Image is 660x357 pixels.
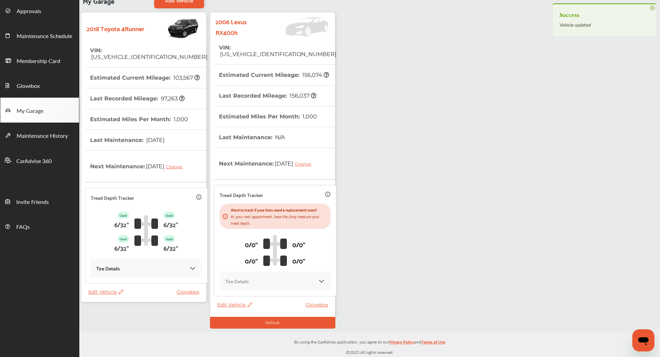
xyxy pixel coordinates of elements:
div: © 2025 All rights reserved. [79,332,660,357]
div: Vehicle updated [560,20,650,29]
th: Estimated Miles Per Month : [90,109,188,130]
span: Glovebox [17,82,40,91]
th: Last Recorded Mileage : [90,88,185,109]
img: Vehicle [144,16,199,40]
a: Glovebox [0,73,79,98]
p: Tire Details [96,264,120,272]
span: 1,000 [173,116,188,123]
span: 103,567 [172,74,200,81]
span: 156,074 [301,72,329,78]
h4: Success [560,9,650,20]
p: At your next appointment, have the shop measure your tread depth. [231,213,328,226]
p: Want to track if your tires need a replacement soon? [231,206,328,213]
p: 0/0" [292,239,305,250]
span: [DATE] [145,158,187,175]
span: [US_VEHICLE_IDENTIFICATION_NUMBER] [90,54,208,60]
a: Maintenance Schedule [0,23,79,48]
span: [US_VEHICLE_IDENTIFICATION_NUMBER] [219,51,336,57]
span: 156,037 [289,92,316,99]
p: 0/0" [292,255,305,266]
img: tire_track_logo.b900bcbc.svg [134,215,158,246]
div: Change [166,164,186,169]
p: By using the CarAdvise application, you agree to our and [79,338,660,345]
a: Glovebox [177,289,203,295]
span: × [650,6,655,10]
span: CarAdvise 360 [16,157,52,166]
th: VIN : [219,37,336,64]
span: Maintenance Schedule [17,32,72,41]
th: Last Recorded Mileage : [219,86,316,106]
span: Membership Card [17,57,60,66]
span: Approvals [17,7,41,16]
span: Invite Friends [16,198,49,207]
p: 6/32" [164,219,178,230]
a: My Garage [0,98,79,123]
img: Vehicle [263,17,332,36]
a: Membership Card [0,48,79,73]
p: Good [117,235,129,242]
a: Glovebox [306,302,332,308]
span: Edit Vehicle [217,302,252,308]
p: 0/0" [245,255,258,266]
p: 6/32" [114,219,129,230]
span: [DATE] [274,155,316,172]
p: Good [164,212,175,219]
p: Tire Details [225,277,249,285]
th: VIN : [90,40,208,67]
img: KOKaJQAAAABJRU5ErkJggg== [318,278,325,285]
span: [DATE] [145,137,165,143]
p: Good [164,235,175,242]
a: Privacy Policy [389,338,414,349]
span: FAQs [16,223,30,232]
p: 6/32" [114,242,129,253]
th: Next Maintenance : [219,148,316,179]
div: Default [210,317,335,329]
span: Maintenance History [17,132,68,141]
p: Tread Depth Tracker [91,194,134,202]
span: N/A [274,134,285,141]
strong: 2018 Toyota 4Runner [87,23,144,34]
strong: 2006 Lexus RX400h [215,16,263,37]
a: Maintenance History [0,123,79,148]
th: Estimated Current Mileage : [90,68,200,88]
span: My Garage [17,107,43,116]
span: 97,263 [160,95,185,102]
th: Last Maintenance : [90,130,165,150]
div: Change [295,161,315,167]
img: tire_track_logo.b900bcbc.svg [263,235,287,266]
span: 1,000 [301,113,317,120]
th: Last Maintenance : [219,127,285,148]
a: Terms of Use [421,338,445,349]
p: Good [117,212,129,219]
th: Estimated Current Mileage : [219,65,329,85]
p: 6/32" [164,242,178,253]
iframe: Button to launch messaging window [632,329,654,351]
img: KOKaJQAAAABJRU5ErkJggg== [189,265,196,272]
th: Estimated Miles Per Month : [219,106,317,127]
th: Next Maintenance : [90,151,187,182]
p: Tread Depth Tracker [220,191,263,199]
p: 0/0" [245,239,258,250]
span: Edit Vehicle [88,289,123,295]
